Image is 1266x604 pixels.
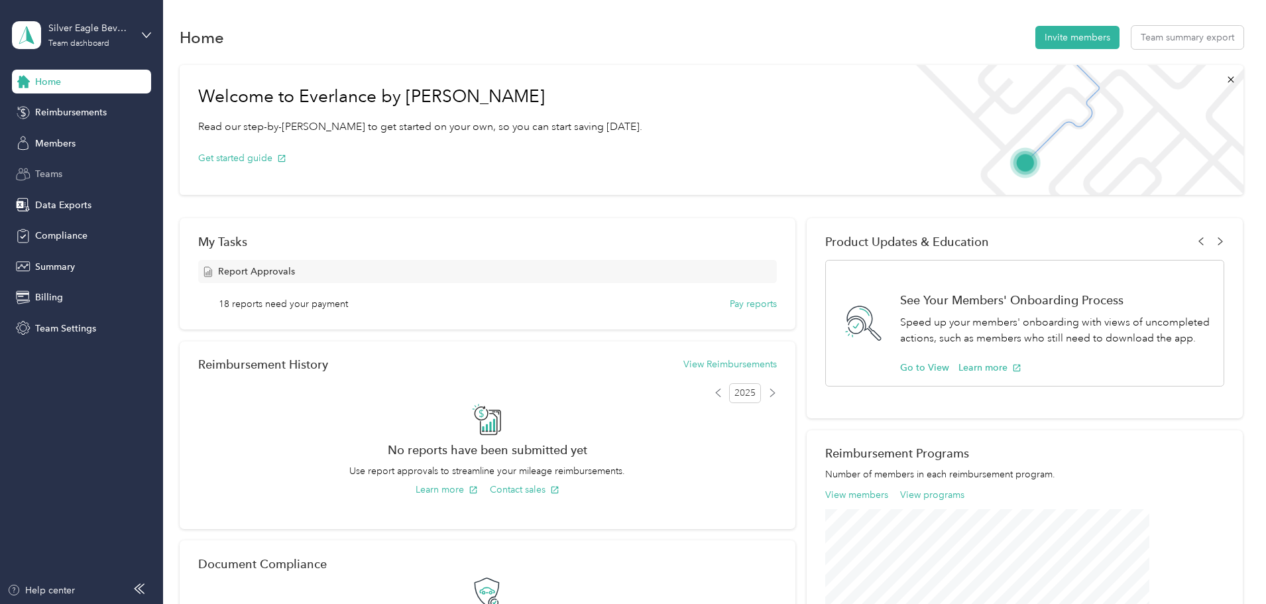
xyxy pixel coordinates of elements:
[7,583,75,597] button: Help center
[35,290,63,304] span: Billing
[825,488,888,502] button: View members
[198,151,286,165] button: Get started guide
[35,105,107,119] span: Reimbursements
[219,297,348,311] span: 18 reports need your payment
[48,40,109,48] div: Team dashboard
[218,265,295,278] span: Report Approvals
[198,357,328,371] h2: Reimbursement History
[48,21,131,35] div: Silver Eagle Beverages
[35,260,75,274] span: Summary
[730,297,777,311] button: Pay reports
[198,86,642,107] h1: Welcome to Everlance by [PERSON_NAME]
[490,483,559,497] button: Contact sales
[198,557,327,571] h2: Document Compliance
[35,229,87,243] span: Compliance
[416,483,478,497] button: Learn more
[198,464,777,478] p: Use report approvals to streamline your mileage reimbursements.
[35,137,76,151] span: Members
[958,361,1021,375] button: Learn more
[825,446,1224,460] h2: Reimbursement Programs
[900,488,964,502] button: View programs
[683,357,777,371] button: View Reimbursements
[903,65,1243,195] img: Welcome to everlance
[825,467,1224,481] p: Number of members in each reimbursement program.
[35,75,61,89] span: Home
[1035,26,1120,49] button: Invite members
[35,198,91,212] span: Data Exports
[900,293,1210,307] h1: See Your Members' Onboarding Process
[900,361,949,375] button: Go to View
[35,322,96,335] span: Team Settings
[900,314,1210,347] p: Speed up your members' onboarding with views of uncompleted actions, such as members who still ne...
[729,383,761,403] span: 2025
[825,235,989,249] span: Product Updates & Education
[1192,530,1266,604] iframe: Everlance-gr Chat Button Frame
[198,119,642,135] p: Read our step-by-[PERSON_NAME] to get started on your own, so you can start saving [DATE].
[180,30,224,44] h1: Home
[35,167,62,181] span: Teams
[1131,26,1243,49] button: Team summary export
[198,235,777,249] div: My Tasks
[198,443,777,457] h2: No reports have been submitted yet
